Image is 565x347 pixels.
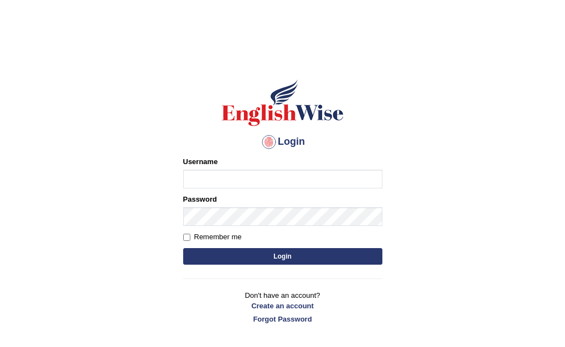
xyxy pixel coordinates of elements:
[183,248,382,265] button: Login
[183,301,382,311] a: Create an account
[183,314,382,324] a: Forgot Password
[183,156,218,167] label: Username
[183,290,382,324] p: Don't have an account?
[183,133,382,151] h4: Login
[220,78,346,128] img: Logo of English Wise sign in for intelligent practice with AI
[183,232,242,243] label: Remember me
[183,234,190,241] input: Remember me
[183,194,217,204] label: Password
